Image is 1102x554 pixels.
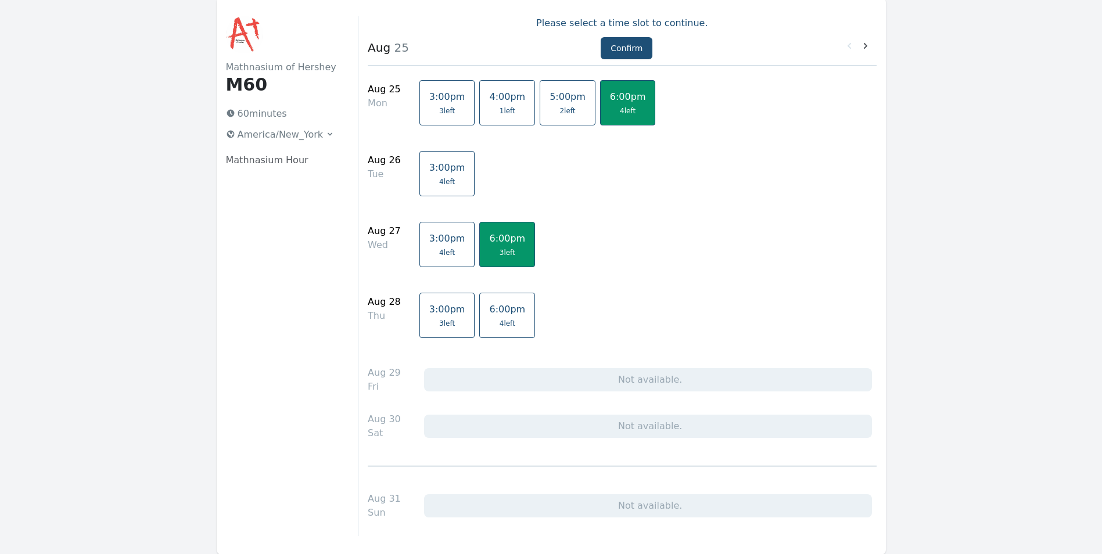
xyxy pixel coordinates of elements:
[368,366,401,380] div: Aug 29
[559,106,575,116] span: 2 left
[226,16,263,53] img: Mathnasium of Hershey
[368,82,401,96] div: Aug 25
[368,238,401,252] div: Wed
[429,91,465,102] span: 3:00pm
[620,106,636,116] span: 4 left
[368,309,401,323] div: Thu
[390,41,409,55] span: 25
[610,91,646,102] span: 6:00pm
[601,37,652,59] button: Confirm
[429,233,465,244] span: 3:00pm
[500,248,515,257] span: 3 left
[424,415,872,438] div: Not available.
[429,162,465,173] span: 3:00pm
[226,74,340,95] h1: M60
[368,41,390,55] strong: Aug
[439,248,455,257] span: 4 left
[368,153,401,167] div: Aug 26
[500,319,515,328] span: 4 left
[368,426,401,440] div: Sat
[368,224,401,238] div: Aug 27
[489,304,525,315] span: 6:00pm
[368,96,401,110] div: Mon
[226,60,340,74] h2: Mathnasium of Hershey
[368,506,401,520] div: Sun
[439,106,455,116] span: 3 left
[550,91,586,102] span: 5:00pm
[424,368,872,391] div: Not available.
[368,16,876,30] p: Please select a time slot to continue.
[489,91,525,102] span: 4:00pm
[221,105,340,123] p: 60 minutes
[368,380,401,394] div: Fri
[500,106,515,116] span: 1 left
[439,177,455,186] span: 4 left
[368,412,401,426] div: Aug 30
[226,153,340,167] p: Mathnasium Hour
[221,125,340,144] button: America/New_York
[489,233,525,244] span: 6:00pm
[429,304,465,315] span: 3:00pm
[439,319,455,328] span: 3 left
[368,492,401,506] div: Aug 31
[368,295,401,309] div: Aug 28
[424,494,872,517] div: Not available.
[368,167,401,181] div: Tue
